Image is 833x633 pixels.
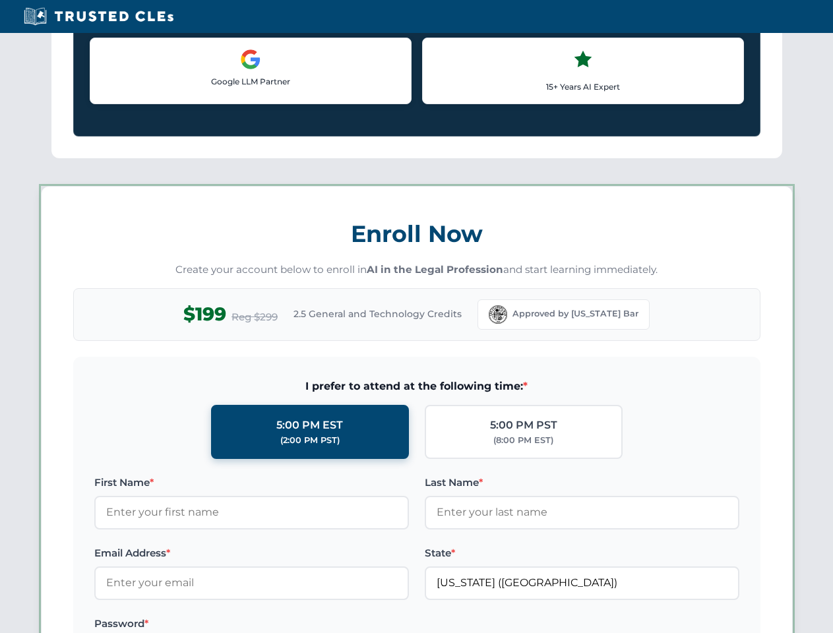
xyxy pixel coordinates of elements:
h3: Enroll Now [73,213,760,255]
span: Approved by [US_STATE] Bar [512,307,638,320]
input: Enter your email [94,566,409,599]
p: Google LLM Partner [101,75,400,88]
span: I prefer to attend at the following time: [94,378,739,395]
input: Florida (FL) [425,566,739,599]
span: $199 [183,299,226,329]
div: (2:00 PM PST) [280,434,340,447]
label: State [425,545,739,561]
img: Google [240,49,261,70]
span: Reg $299 [231,309,278,325]
div: 5:00 PM EST [276,417,343,434]
strong: AI in the Legal Profession [367,263,503,276]
img: Trusted CLEs [20,7,177,26]
img: Florida Bar [489,305,507,324]
span: 2.5 General and Technology Credits [293,307,462,321]
p: Create your account below to enroll in and start learning immediately. [73,262,760,278]
input: Enter your first name [94,496,409,529]
label: Email Address [94,545,409,561]
label: Password [94,616,409,632]
div: (8:00 PM EST) [493,434,553,447]
input: Enter your last name [425,496,739,529]
label: First Name [94,475,409,491]
label: Last Name [425,475,739,491]
div: 5:00 PM PST [490,417,557,434]
p: 15+ Years AI Expert [433,80,733,93]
